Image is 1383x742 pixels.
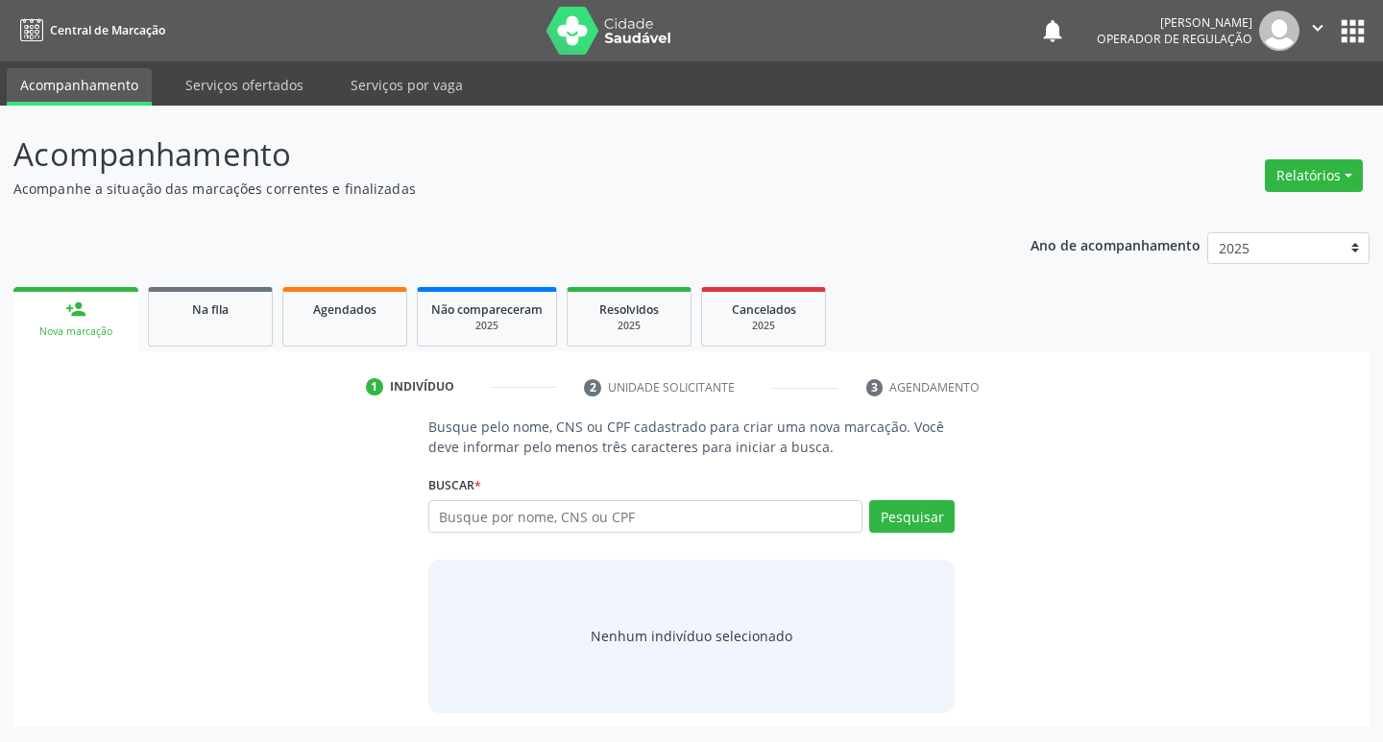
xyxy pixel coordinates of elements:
[13,14,165,46] a: Central de Marcação
[428,417,956,457] p: Busque pelo nome, CNS ou CPF cadastrado para criar uma nova marcação. Você deve informar pelo men...
[7,68,152,106] a: Acompanhamento
[869,500,955,533] button: Pesquisar
[1259,11,1299,51] img: img
[1039,17,1066,44] button: notifications
[50,22,165,38] span: Central de Marcação
[1307,17,1328,38] i: 
[172,68,317,102] a: Serviços ofertados
[431,301,543,318] span: Não compareceram
[1336,14,1370,48] button: apps
[1299,11,1336,51] button: 
[428,470,481,500] label: Buscar
[366,378,383,395] div: 1
[390,378,454,395] div: Indivíduo
[431,319,543,333] div: 2025
[13,179,962,199] p: Acompanhe a situação das marcações correntes e finalizadas
[581,319,677,333] div: 2025
[1097,14,1252,31] div: [PERSON_NAME]
[313,301,376,318] span: Agendados
[65,299,86,320] div: person_add
[591,626,792,646] div: Nenhum indivíduo selecionado
[27,324,125,339] div: Nova marcação
[337,68,476,102] a: Serviços por vaga
[732,301,796,318] span: Cancelados
[716,319,812,333] div: 2025
[1031,232,1201,256] p: Ano de acompanhamento
[1265,159,1363,192] button: Relatórios
[13,131,962,179] p: Acompanhamento
[428,500,863,533] input: Busque por nome, CNS ou CPF
[599,301,659,318] span: Resolvidos
[192,301,229,318] span: Na fila
[1097,31,1252,47] span: Operador de regulação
